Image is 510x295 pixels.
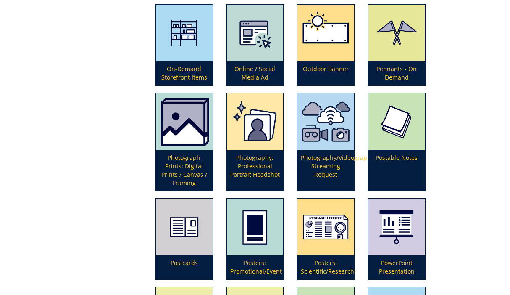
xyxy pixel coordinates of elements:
a: Pennants - On Demand [368,5,425,85]
p: Photography: Professional Portrait Headshot [227,150,284,191]
p: Pennants - On Demand [368,61,425,85]
img: professional%20headshot-673780894c71e3.55548584.png [227,93,284,150]
img: poster-promotional-5949293418faa6.02706653.png [227,199,284,256]
a: Posters: Scientific/Research [297,199,354,279]
img: storefront-59492794b37212.27878942.png [156,5,213,61]
img: online-5fff4099133973.60612856.png [227,5,284,61]
a: Online / Social Media Ad [227,5,284,85]
p: Postable Notes [368,150,425,191]
a: Photograph Prints: Digital Prints / Canvas / Framing [156,93,213,191]
a: Photography: Professional Portrait Headshot [227,93,284,191]
a: Photography/Videography/Live Streaming Request [297,93,354,191]
img: powerpoint-presentation-5949298d3aa018.35992224.png [368,199,425,256]
p: On-Demand Storefront Items [156,61,213,85]
a: Postable Notes [368,93,425,191]
img: photography%20videography%20or%20live%20streaming-62c5f5a2188136.97296614.png [297,93,354,150]
p: Posters: Scientific/Research [297,255,354,279]
a: Postcards [156,199,213,279]
p: PowerPoint Presentation [368,255,425,279]
p: Postcards [156,255,213,279]
img: posters-scientific-5aa5927cecefc5.90805739.png [297,199,354,256]
p: Photography/Videography/Live Streaming Request [297,150,354,191]
a: PowerPoint Presentation [368,199,425,279]
img: pennants-5aba95804d0800.82641085.png [368,5,425,61]
img: postcard-59839371c99131.37464241.png [156,199,213,256]
img: photo%20prints-64d43c229de446.43990330.png [156,93,213,150]
img: post-it-note-5949284106b3d7.11248848.png [368,93,425,150]
p: Posters: Promotional/Event [227,255,284,279]
a: On-Demand Storefront Items [156,5,213,85]
a: Posters: Promotional/Event [227,199,284,279]
p: Online / Social Media Ad [227,61,284,85]
p: Photograph Prints: Digital Prints / Canvas / Framing [156,150,213,191]
img: outdoor-banner-59a7475505b354.85346843.png [297,5,354,61]
p: Outdoor Banner [297,61,354,85]
a: Outdoor Banner [297,5,354,85]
